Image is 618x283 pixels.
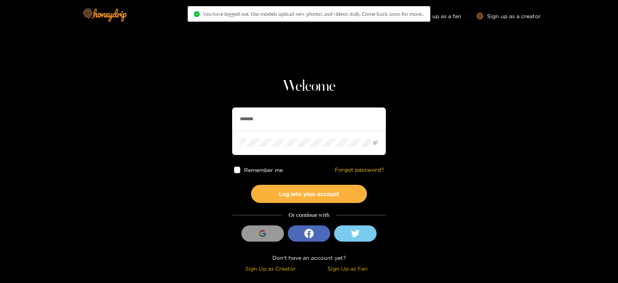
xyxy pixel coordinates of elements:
div: Sign Up as Fan [311,264,384,273]
a: Sign up as a creator [477,13,541,19]
span: eye-invisible [373,140,378,145]
div: Sign Up as Creator [234,264,307,273]
span: check-circle [194,11,200,17]
span: Remember me [244,167,283,173]
div: Don't have an account yet? [232,253,386,262]
div: Or continue with [232,211,386,220]
button: Log into your account [251,185,367,203]
a: Sign up as a fan [408,13,461,19]
span: You have logged out. Our models upload new photos and videos daily. Come back soon for more.. [203,11,424,17]
h1: Welcome [232,77,386,96]
a: Forgot password? [335,167,384,173]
